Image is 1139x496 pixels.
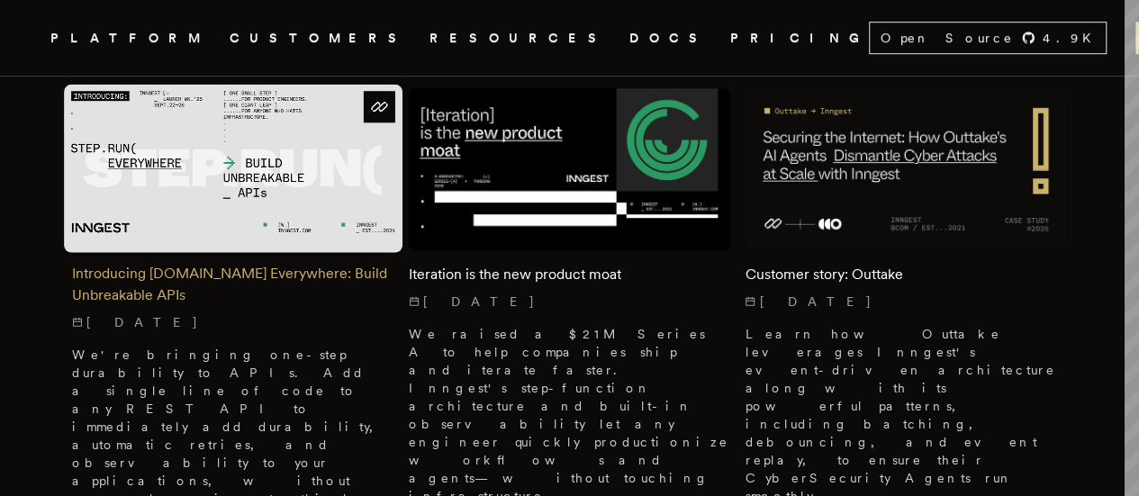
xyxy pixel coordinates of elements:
span: 4.9 K [1043,29,1102,47]
span: Open Source [881,29,1014,47]
button: RESOURCES [429,27,608,50]
button: PLATFORM [50,27,208,50]
p: [DATE] [409,293,731,311]
img: Featured image for Introducing Step.Run Everywhere: Build Unbreakable APIs blog post [64,85,402,253]
a: PRICING [730,27,869,50]
a: CUSTOMERS [230,27,408,50]
p: [DATE] [72,313,394,331]
h2: Customer story: Outtake [745,264,1067,285]
p: [DATE] [745,293,1067,311]
a: DOCS [629,27,709,50]
img: Featured image for Iteration is the new product moat blog post [409,88,731,249]
img: Featured image for Customer story: Outtake blog post [745,88,1067,249]
h2: Iteration is the new product moat [409,264,731,285]
h2: Introducing [DOMAIN_NAME] Everywhere: Build Unbreakable APIs [72,263,394,306]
